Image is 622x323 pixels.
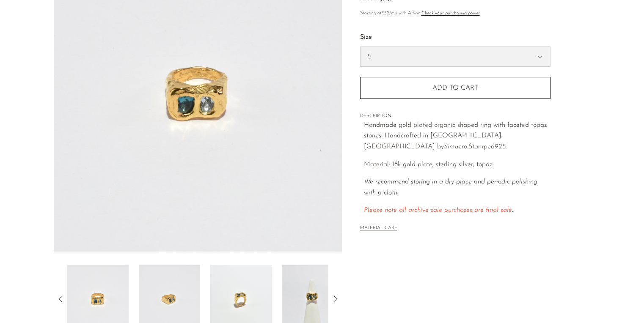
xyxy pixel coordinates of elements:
span: DESCRIPTION [360,112,550,120]
span: Add to cart [432,85,478,91]
em: Simuero. [444,143,468,150]
a: Check your purchasing power - Learn more about Affirm Financing (opens in modal) [421,11,480,16]
em: 925. [495,143,507,150]
p: Starting at /mo with Affirm. [360,10,550,17]
label: Size [360,32,550,43]
span: Please note all archive sale purchases are final sale. [364,207,513,214]
button: MATERIAL CARE [360,225,397,232]
i: We recommend storing in a dry place and periodic polishing with a cloth. [364,178,537,196]
span: $52 [382,11,389,16]
p: Handmade gold plated organic shaped ring with faceted topaz stones. Handcrafted in [GEOGRAPHIC_DA... [364,120,550,153]
p: Material: 18k gold plate, sterling silver, topaz. [364,159,550,170]
button: Add to cart [360,77,550,99]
